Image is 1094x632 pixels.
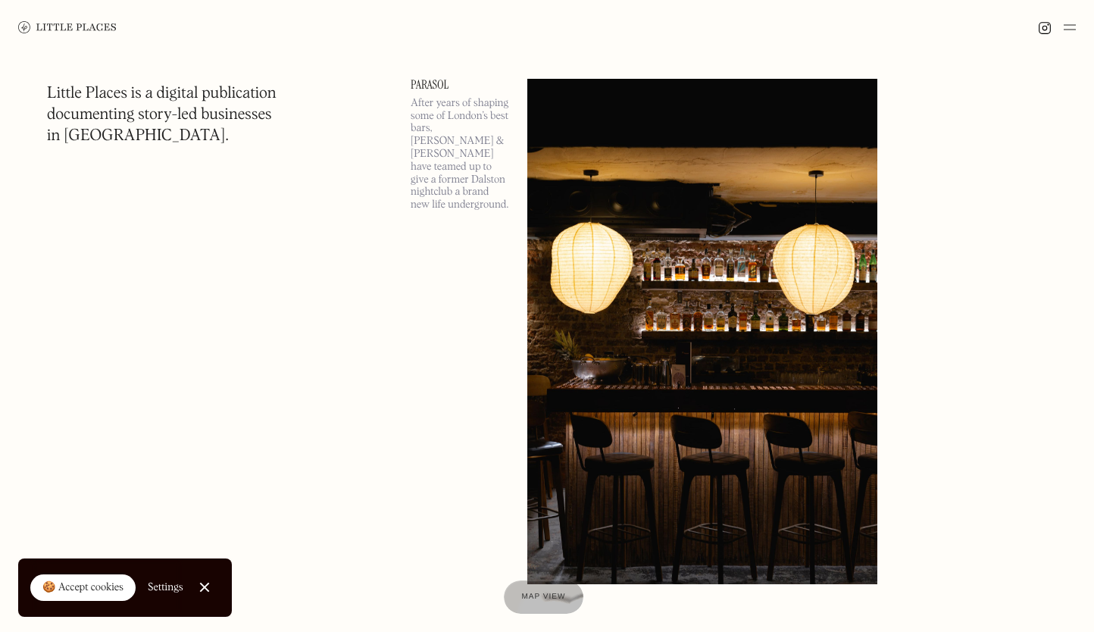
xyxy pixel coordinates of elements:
[148,582,183,593] div: Settings
[189,572,220,602] a: Close Cookie Popup
[522,593,566,601] span: Map view
[204,587,205,588] div: Close Cookie Popup
[411,97,509,211] p: After years of shaping some of London’s best bars, [PERSON_NAME] & [PERSON_NAME] have teamed up t...
[148,571,183,605] a: Settings
[47,83,277,147] h1: Little Places is a digital publication documenting story-led businesses in [GEOGRAPHIC_DATA].
[42,580,123,596] div: 🍪 Accept cookies
[527,79,877,584] img: Parasol
[30,574,136,602] a: 🍪 Accept cookies
[411,79,509,91] a: Parasol
[504,580,584,614] a: Map view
